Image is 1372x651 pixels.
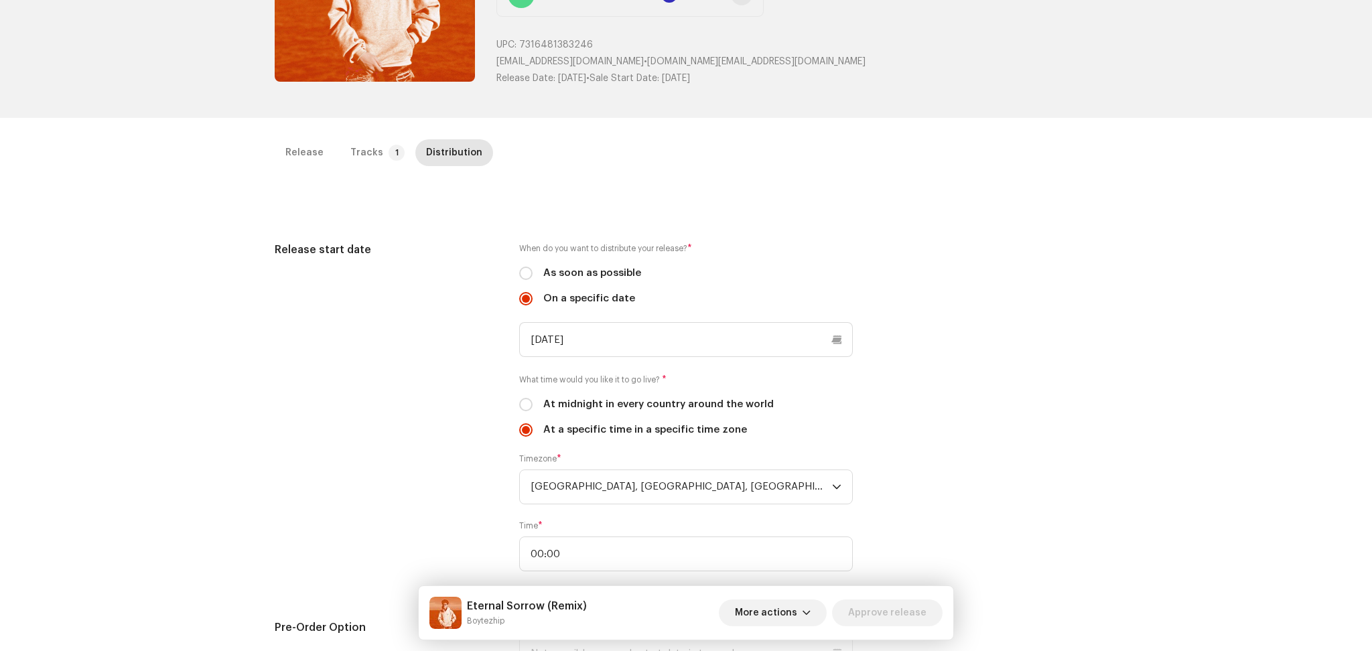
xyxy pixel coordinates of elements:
[543,291,635,306] label: On a specific date
[735,599,797,626] span: More actions
[496,74,590,83] span: •
[662,74,690,83] span: [DATE]
[832,599,943,626] button: Approve release
[496,74,555,83] span: Release Date:
[832,470,841,504] div: dropdown trigger
[519,242,687,255] small: When do you want to distribute your release?
[426,139,482,166] div: Distribution
[543,266,641,281] label: As soon as possible
[519,322,853,357] input: Select Date
[496,57,644,66] span: [EMAIL_ADDRESS][DOMAIN_NAME]
[543,423,747,437] label: At a specific time in a specific time zone
[558,74,586,83] span: [DATE]
[519,373,660,386] small: What time would you like it to go live?
[543,397,774,412] label: At midnight in every country around the world
[285,139,324,166] div: Release
[531,470,832,504] span: Bangkok, Hanoi, Jakarta
[467,598,587,614] h5: Eternal Sorrow (Remix)
[496,55,1097,69] p: •
[719,599,827,626] button: More actions
[275,242,498,258] h5: Release start date
[590,74,659,83] span: Sale Start Date:
[275,620,498,636] h5: Pre-Order Option
[467,614,587,628] small: Eternal Sorrow (Remix)
[519,520,543,531] label: Time
[350,139,383,166] div: Tracks
[647,57,866,66] span: [DOMAIN_NAME][EMAIL_ADDRESS][DOMAIN_NAME]
[389,145,405,161] p-badge: 1
[519,536,853,571] input: Enter hh:mm from 00:00 to 23:59
[496,40,517,50] span: UPC:
[848,599,927,626] span: Approve release
[429,597,462,629] img: 92819426-af73-4681-aabb-2f1464559ed5
[519,40,593,50] span: 7316481383246
[519,453,561,464] label: Timezone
